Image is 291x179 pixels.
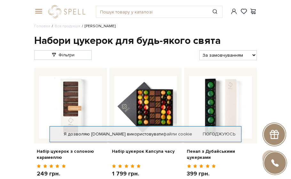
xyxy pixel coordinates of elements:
a: Погоджуюсь [203,131,235,137]
a: Набір цукерок з солоною карамеллю [37,149,104,160]
li: [PERSON_NAME] [80,23,115,29]
p: 249 грн. [37,170,66,177]
div: Я дозволяю [DOMAIN_NAME] використовувати [50,131,241,137]
a: Головна [34,24,50,28]
p: 1 799 грн. [112,170,141,177]
a: Набір цукерок Капсула часу [112,149,179,154]
a: файли cookie [163,131,192,137]
a: Пенал з Дубайськими цукерками [187,149,254,160]
p: 399 грн. [187,170,216,177]
h1: Набори цукерок для будь-якого свята [34,34,257,48]
a: Фільтри [34,50,92,60]
a: logo [48,5,88,18]
input: Пошук товару у каталозі [96,6,208,18]
a: Вся продукція [55,24,80,28]
button: Пошук товару у каталозі [208,6,222,18]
